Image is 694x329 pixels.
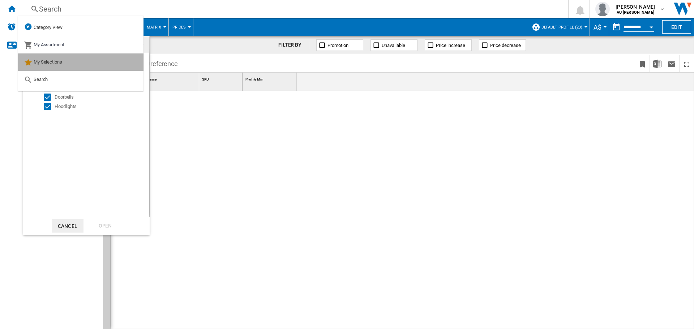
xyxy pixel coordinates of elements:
[89,219,121,233] div: Open
[34,42,64,47] span: My Assortment
[24,22,33,31] img: wiser-icon-blue.png
[44,94,55,101] md-checkbox: Select
[52,219,83,233] button: Cancel
[55,103,148,110] div: Floodlights
[34,25,63,30] span: Category View
[34,77,48,82] span: Search
[55,94,148,101] div: Doorbells
[44,103,55,110] md-checkbox: Select
[34,59,62,65] span: My Selections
